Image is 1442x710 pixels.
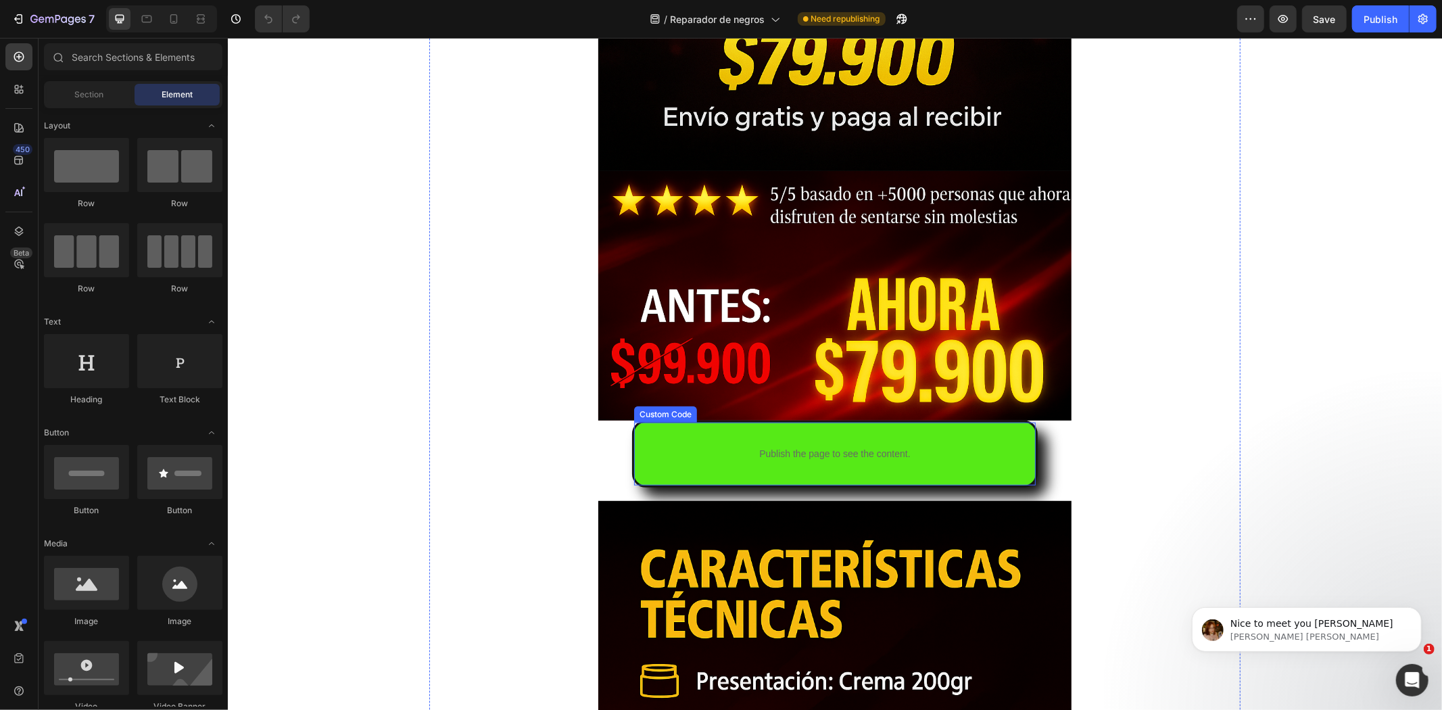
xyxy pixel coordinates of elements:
[201,422,222,444] span: Toggle open
[1302,5,1347,32] button: Save
[44,538,68,550] span: Media
[201,115,222,137] span: Toggle open
[1424,644,1435,655] span: 1
[137,197,222,210] div: Row
[1364,12,1397,26] div: Publish
[137,615,222,628] div: Image
[1172,579,1442,673] iframe: Intercom notifications tin nhắn
[228,38,1442,710] iframe: Design area
[44,197,129,210] div: Row
[406,409,808,423] p: Publish the page to see the content.
[44,283,129,295] div: Row
[665,12,668,26] span: /
[255,5,310,32] div: Undo/Redo
[137,504,222,517] div: Button
[5,5,101,32] button: 7
[89,11,95,27] p: 7
[137,394,222,406] div: Text Block
[44,427,69,439] span: Button
[201,311,222,333] span: Toggle open
[201,533,222,554] span: Toggle open
[162,89,193,101] span: Element
[44,394,129,406] div: Heading
[370,133,844,383] img: gempages_579097021835641625-2f65ae07-7b27-45f7-8d76-a1640bc86d40.png
[75,89,104,101] span: Section
[44,316,61,328] span: Text
[44,615,129,628] div: Image
[1352,5,1409,32] button: Publish
[44,120,70,132] span: Layout
[671,12,765,26] span: Reparador de negros
[10,247,32,258] div: Beta
[1314,14,1336,25] span: Save
[13,144,32,155] div: 450
[44,43,222,70] input: Search Sections & Elements
[44,504,129,517] div: Button
[1396,664,1428,696] iframe: Intercom live chat
[811,13,880,25] span: Need republishing
[137,283,222,295] div: Row
[409,371,466,383] div: Custom Code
